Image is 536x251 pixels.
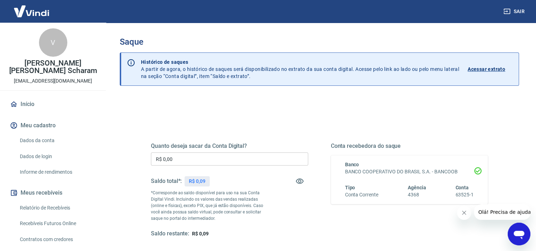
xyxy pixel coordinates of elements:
button: Meu cadastro [9,118,97,133]
a: Início [9,96,97,112]
p: Histórico de saques [141,58,459,66]
h6: 63525-1 [455,191,474,199]
h5: Conta recebedora do saque [331,143,488,150]
a: Dados de login [17,149,97,164]
a: Dados da conta [17,133,97,148]
div: V [39,28,67,57]
a: Recebíveis Futuros Online [17,216,97,231]
img: Vindi [9,0,55,22]
span: Tipo [345,185,355,190]
p: A partir de agora, o histórico de saques será disponibilizado no extrato da sua conta digital. Ac... [141,58,459,80]
span: Banco [345,162,359,167]
h6: 4368 [408,191,426,199]
p: *Corresponde ao saldo disponível para uso na sua Conta Digital Vindi. Incluindo os valores das ve... [151,190,269,222]
p: [EMAIL_ADDRESS][DOMAIN_NAME] [14,77,92,85]
h3: Saque [120,37,519,47]
iframe: Mensagem da empresa [474,204,530,220]
h6: BANCO COOPERATIVO DO BRASIL S.A. - BANCOOB [345,168,474,175]
p: [PERSON_NAME] [PERSON_NAME] Scharam [6,60,100,74]
iframe: Fechar mensagem [457,206,471,220]
a: Informe de rendimentos [17,165,97,179]
h5: Quanto deseja sacar da Conta Digital? [151,143,308,150]
button: Meus recebíveis [9,185,97,201]
a: Relatório de Recebíveis [17,201,97,215]
h6: Conta Corrente [345,191,378,199]
span: Agência [408,185,426,190]
a: Acessar extrato [468,58,513,80]
iframe: Botão para abrir a janela de mensagens [508,223,530,245]
p: Acessar extrato [468,66,505,73]
span: R$ 0,09 [192,231,209,236]
p: R$ 0,09 [189,178,205,185]
button: Sair [502,5,527,18]
span: Conta [455,185,469,190]
a: Contratos com credores [17,232,97,247]
h5: Saldo restante: [151,230,189,238]
h5: Saldo total*: [151,178,182,185]
span: Olá! Precisa de ajuda? [4,5,60,11]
